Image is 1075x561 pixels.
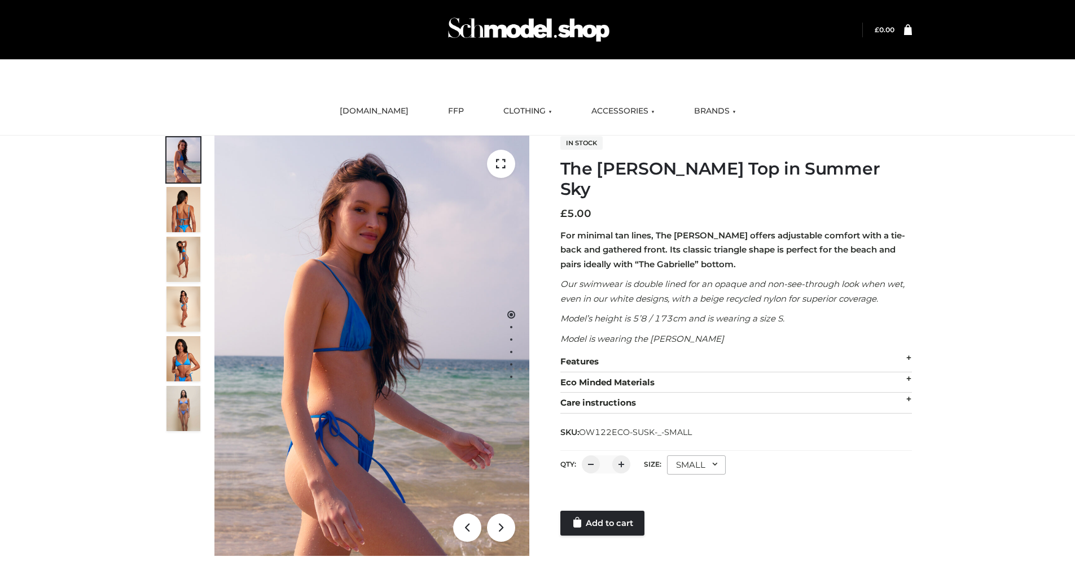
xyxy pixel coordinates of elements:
[166,187,200,232] img: 5.Alex-top_CN-1-1_1-1.jpg
[875,25,879,34] span: £
[495,99,560,124] a: CLOTHING
[166,386,200,431] img: SSVC.jpg
[560,511,644,536] a: Add to cart
[560,372,912,393] div: Eco Minded Materials
[166,237,200,282] img: 4.Alex-top_CN-1-1-2.jpg
[583,99,663,124] a: ACCESSORIES
[560,230,905,269] strong: For minimal tan lines, The [PERSON_NAME] offers adjustable comfort with a tie-back and gathered f...
[875,25,894,34] a: £0.00
[644,460,661,468] label: Size:
[331,99,417,124] a: [DOMAIN_NAME]
[560,313,784,324] em: Model’s height is 5’8 / 173cm and is wearing a size S.
[560,207,567,220] span: £
[875,25,894,34] bdi: 0.00
[166,286,200,332] img: 3.Alex-top_CN-1-1-2.jpg
[560,136,603,150] span: In stock
[686,99,744,124] a: BRANDS
[579,427,692,437] span: OW122ECO-SUSK-_-SMALL
[444,7,613,52] img: Schmodel Admin 964
[560,460,576,468] label: QTY:
[560,333,724,344] em: Model is wearing the [PERSON_NAME]
[560,425,693,439] span: SKU:
[560,207,591,220] bdi: 5.00
[667,455,726,475] div: SMALL
[560,159,912,199] h1: The [PERSON_NAME] Top in Summer Sky
[560,351,912,372] div: Features
[440,99,472,124] a: FFP
[560,393,912,414] div: Care instructions
[560,279,905,304] em: Our swimwear is double lined for an opaque and non-see-through look when wet, even in our white d...
[166,336,200,381] img: 2.Alex-top_CN-1-1-2.jpg
[166,137,200,182] img: 1.Alex-top_SS-1_4464b1e7-c2c9-4e4b-a62c-58381cd673c0-1.jpg
[214,136,529,556] img: 1.Alex-top_SS-1_4464b1e7-c2c9-4e4b-a62c-58381cd673c0 (1)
